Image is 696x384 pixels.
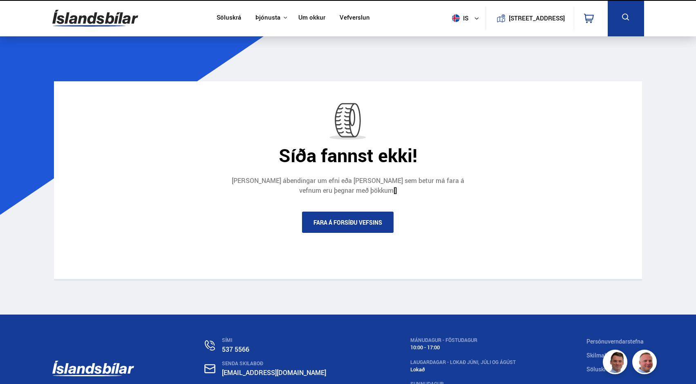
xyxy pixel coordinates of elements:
[340,14,370,22] a: Vefverslun
[222,337,339,343] div: SÍMI
[586,365,609,373] a: Söluskrá
[222,361,339,366] div: SENDA SKILABOÐ
[60,145,636,166] div: Síða fannst ekki!
[205,340,215,351] img: n0V2lOsqF3l1V2iz.svg
[452,14,460,22] img: svg+xml;base64,PHN2ZyB4bWxucz0iaHR0cDovL3d3dy53My5vcmcvMjAwMC9zdmciIHdpZHRoPSI1MTIiIGhlaWdodD0iNT...
[410,366,516,373] div: Lokað
[222,368,326,377] a: [EMAIL_ADDRESS][DOMAIN_NAME]
[302,212,394,233] a: Fara á forsíðu vefsins
[410,359,516,365] div: LAUGARDAGAR - Lokað Júni, Júli og Ágúst
[586,351,611,359] a: Skilmalar
[410,344,516,351] div: 10:00 - 17:00
[490,7,569,30] a: [STREET_ADDRESS]
[225,176,470,195] div: [PERSON_NAME] ábendingar um efni eða [PERSON_NAME] sem betur má fara á vefnum eru þegnar með þökkum
[512,15,562,22] button: [STREET_ADDRESS]
[604,351,629,375] img: FbJEzSuNWCJXmdc-.webp
[449,14,469,22] span: is
[52,5,138,31] img: G0Ugv5HjCgRt.svg
[633,351,658,375] img: siFngHWaQ9KaOqBr.png
[410,337,516,343] div: MÁNUDAGUR - FÖSTUDAGUR
[586,337,644,345] a: Persónuverndarstefna
[298,14,325,22] a: Um okkur
[217,14,241,22] a: Söluskrá
[394,186,397,195] a: []
[255,14,280,22] button: Þjónusta
[204,364,215,373] img: nHj8e-n-aHgjukTg.svg
[449,6,486,30] button: is
[222,345,249,354] a: 537 5566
